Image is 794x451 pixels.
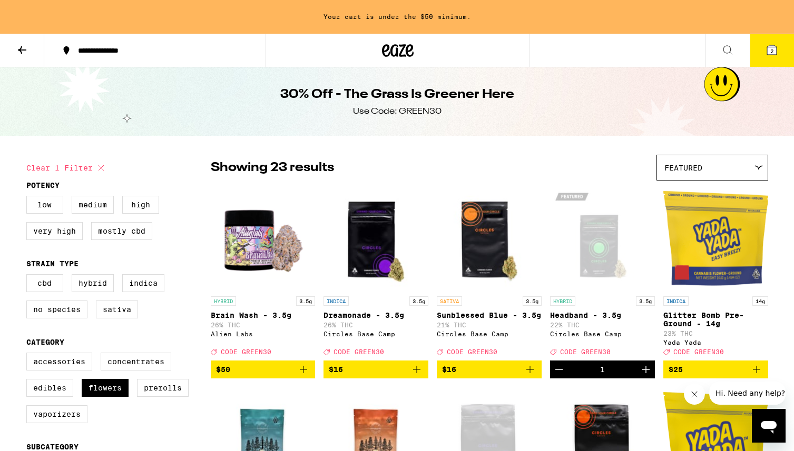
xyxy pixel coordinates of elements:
legend: Subcategory [26,443,79,451]
p: Sunblessed Blue - 3.5g [437,311,542,319]
img: Yada Yada - Glitter Bomb Pre-Ground - 14g [663,186,768,291]
a: Open page for Glitter Bomb Pre-Ground - 14g from Yada Yada [663,186,768,360]
div: 1 [600,365,605,374]
div: Circles Base Camp [324,330,428,337]
iframe: Message from company [709,382,786,405]
p: 14g [752,296,768,306]
a: Open page for Brain Wash - 3.5g from Alien Labs [211,186,316,360]
span: $25 [669,365,683,374]
img: Alien Labs - Brain Wash - 3.5g [211,186,316,291]
span: $16 [329,365,343,374]
label: Medium [72,196,114,214]
legend: Strain Type [26,259,79,268]
p: 26% THC [211,322,316,328]
label: Prerolls [137,379,189,397]
button: Add to bag [663,360,768,378]
div: Yada Yada [663,339,768,346]
p: 23% THC [663,330,768,337]
p: 26% THC [324,322,428,328]
button: 2 [750,34,794,67]
label: Hybrid [72,274,114,292]
button: Add to bag [211,360,316,378]
iframe: Close message [684,384,705,405]
div: Alien Labs [211,330,316,337]
iframe: Button to launch messaging window [752,409,786,443]
div: Circles Base Camp [550,330,655,337]
label: Concentrates [101,353,171,370]
p: Showing 23 results [211,159,334,177]
button: Increment [637,360,655,378]
label: Very High [26,222,83,240]
label: Flowers [82,379,129,397]
span: $50 [216,365,230,374]
span: Featured [664,164,702,172]
img: Circles Base Camp - Sunblessed Blue - 3.5g [437,186,542,291]
label: Edibles [26,379,73,397]
p: HYBRID [211,296,236,306]
legend: Potency [26,181,60,189]
label: Low [26,196,63,214]
span: CODE GREEN30 [560,348,611,355]
p: 3.5g [636,296,655,306]
label: Sativa [96,300,138,318]
button: Add to bag [324,360,428,378]
p: 3.5g [409,296,428,306]
span: CODE GREEN30 [673,348,724,355]
h1: 30% Off - The Grass Is Greener Here [280,86,514,104]
button: Clear 1 filter [26,155,107,181]
p: Brain Wash - 3.5g [211,311,316,319]
p: INDICA [324,296,349,306]
div: Circles Base Camp [437,330,542,337]
div: Use Code: GREEN30 [353,106,442,117]
span: 2 [770,48,773,54]
p: Glitter Bomb Pre-Ground - 14g [663,311,768,328]
button: Decrement [550,360,568,378]
a: Open page for Sunblessed Blue - 3.5g from Circles Base Camp [437,186,542,360]
label: Mostly CBD [91,222,152,240]
p: 3.5g [523,296,542,306]
a: Open page for Headband - 3.5g from Circles Base Camp [550,186,655,360]
p: Headband - 3.5g [550,311,655,319]
span: $16 [442,365,456,374]
label: CBD [26,274,63,292]
a: Open page for Dreamonade - 3.5g from Circles Base Camp [324,186,428,360]
label: Accessories [26,353,92,370]
legend: Category [26,338,64,346]
p: INDICA [663,296,689,306]
button: Add to bag [437,360,542,378]
label: Indica [122,274,164,292]
p: 21% THC [437,322,542,328]
span: CODE GREEN30 [447,348,497,355]
p: 22% THC [550,322,655,328]
label: Vaporizers [26,405,87,423]
label: No Species [26,300,87,318]
span: CODE GREEN30 [221,348,271,355]
span: CODE GREEN30 [334,348,384,355]
label: High [122,196,159,214]
img: Circles Base Camp - Dreamonade - 3.5g [324,186,428,291]
p: Dreamonade - 3.5g [324,311,428,319]
p: HYBRID [550,296,575,306]
p: 3.5g [296,296,315,306]
p: SATIVA [437,296,462,306]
